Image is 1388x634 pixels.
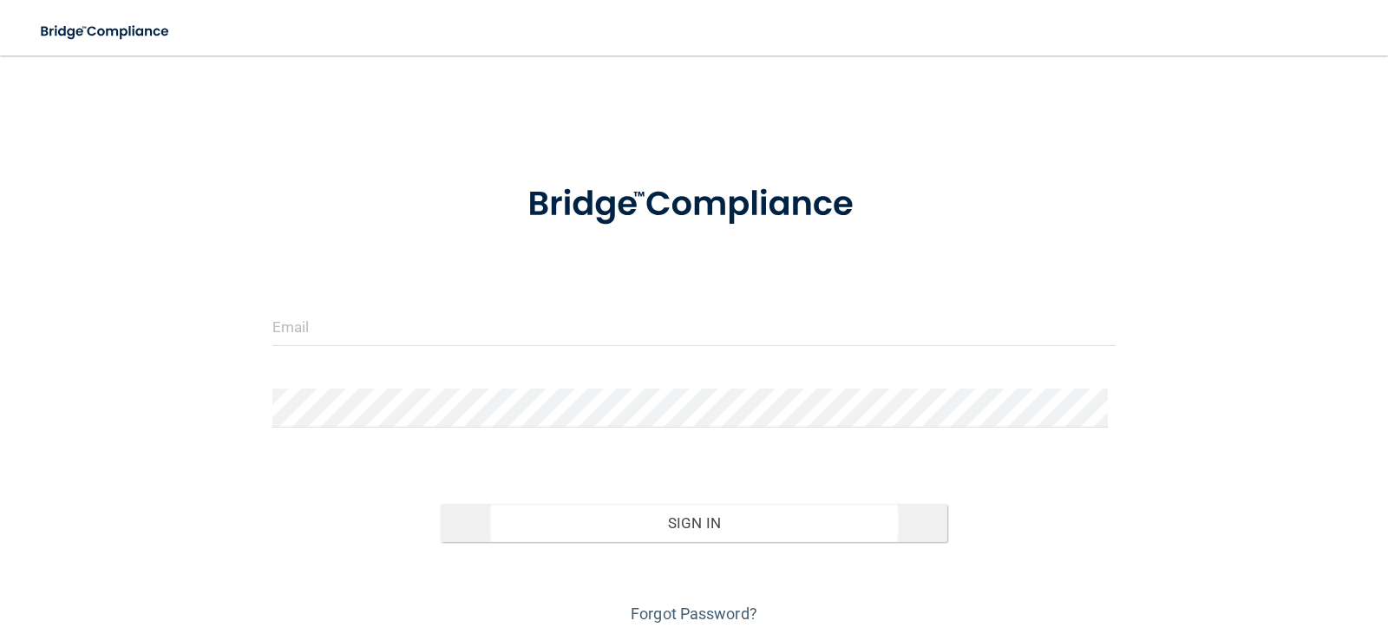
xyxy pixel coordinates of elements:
[441,504,947,542] button: Sign In
[26,14,186,49] img: bridge_compliance_login_screen.278c3ca4.svg
[272,307,1116,346] input: Email
[631,605,757,623] a: Forgot Password?
[492,160,896,250] img: bridge_compliance_login_screen.278c3ca4.svg
[1088,519,1367,588] iframe: Drift Widget Chat Controller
